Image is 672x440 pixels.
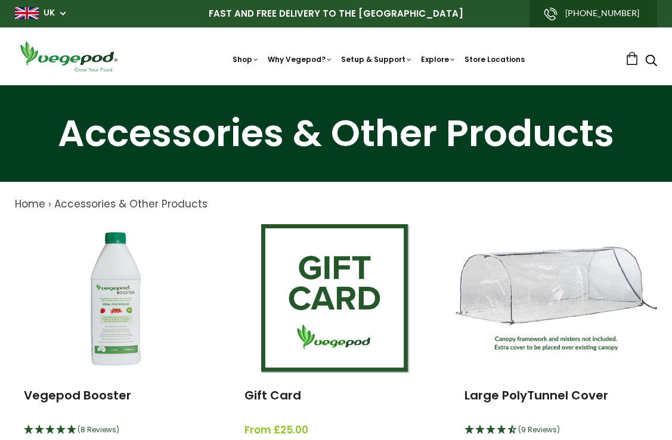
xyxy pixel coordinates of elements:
span: (8 Reviews) [78,424,119,435]
a: Explore [421,54,456,64]
span: From £25.00 [244,423,428,438]
div: 5 Stars - 8 Reviews [24,423,208,438]
div: 4.44 Stars - 9 Reviews [464,423,648,438]
a: Large PolyTunnel Cover [464,387,608,404]
span: › [48,197,51,211]
img: gb_large.png [15,7,39,19]
a: Shop [233,54,259,64]
a: Accessories & Other Products [54,197,208,211]
a: UK [44,7,55,19]
img: Large PolyTunnel Cover [456,247,657,351]
a: Gift Card [244,387,301,404]
span: (9 Reviews) [518,424,560,435]
a: Home [15,197,45,211]
a: Vegepod Booster [24,387,131,404]
nav: breadcrumbs [15,197,657,212]
img: Vegepod [15,39,122,73]
img: Vegepod Booster [41,224,190,373]
a: Setup & Support [341,54,413,64]
a: Why Vegepod? [268,54,333,64]
a: Store Locations [464,54,525,64]
img: Gift Card [261,224,410,373]
h1: Accessories & Other Products [15,115,657,152]
a: Search [645,55,657,68]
